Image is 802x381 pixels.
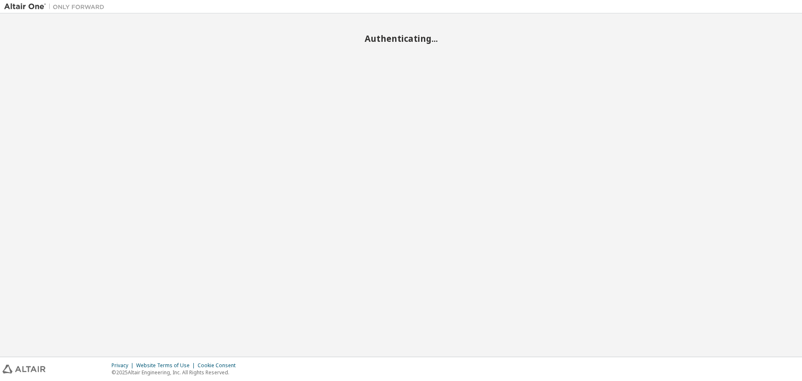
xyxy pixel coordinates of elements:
img: Altair One [4,3,109,11]
h2: Authenticating... [4,33,798,44]
div: Cookie Consent [198,362,241,369]
p: © 2025 Altair Engineering, Inc. All Rights Reserved. [112,369,241,376]
div: Privacy [112,362,136,369]
img: altair_logo.svg [3,365,46,373]
div: Website Terms of Use [136,362,198,369]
